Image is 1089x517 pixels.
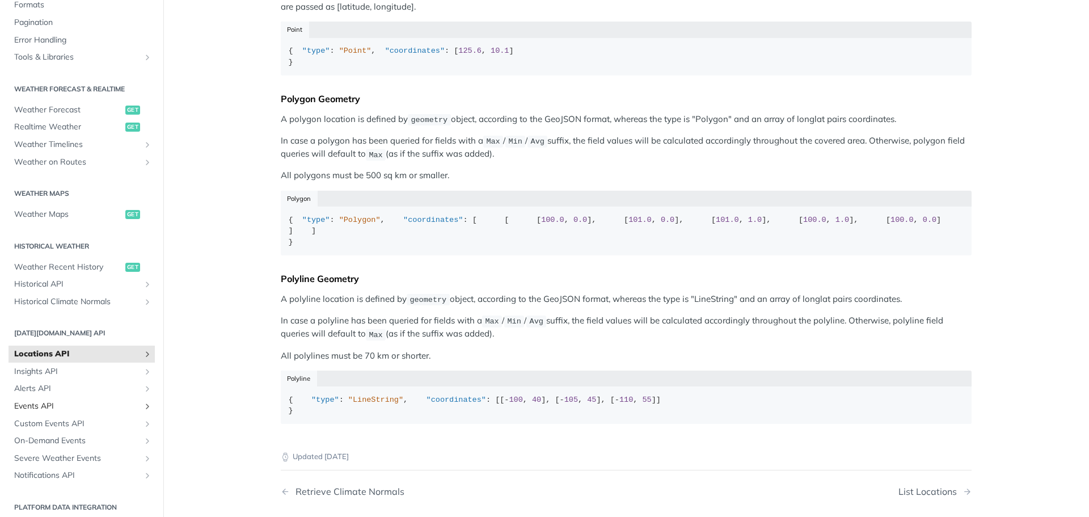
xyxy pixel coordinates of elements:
span: 40 [532,396,541,404]
span: "type" [302,216,330,224]
a: Weather on RoutesShow subpages for Weather on Routes [9,154,155,171]
button: Show subpages for Custom Events API [143,419,152,428]
span: 101.0 [716,216,739,224]
span: Realtime Weather [14,121,123,133]
a: Realtime Weatherget [9,119,155,136]
p: In case a polyline has been queried for fields with a / / suffix, the field values will be calcul... [281,314,972,341]
span: "LineString" [348,396,403,404]
span: Weather Recent History [14,262,123,273]
a: Error Handling [9,32,155,49]
span: get [125,210,140,219]
span: 1.0 [835,216,849,224]
button: Show subpages for Severe Weather Events [143,454,152,463]
span: "type" [302,47,330,55]
div: { : , : [ , ] } [289,45,964,68]
a: Locations APIShow subpages for Locations API [9,346,155,363]
a: Tools & LibrariesShow subpages for Tools & Libraries [9,49,155,66]
span: Min [508,137,522,146]
span: Severe Weather Events [14,453,140,464]
a: Weather TimelinesShow subpages for Weather Timelines [9,136,155,153]
a: Notifications APIShow subpages for Notifications API [9,467,155,484]
span: 105 [564,396,578,404]
h2: [DATE][DOMAIN_NAME] API [9,328,155,338]
h2: Weather Forecast & realtime [9,84,155,94]
span: Avg [531,137,544,146]
button: Show subpages for Historical Climate Normals [143,297,152,306]
span: Historical API [14,279,140,290]
span: Max [486,137,500,146]
p: A polygon location is defined by object, according to the GeoJSON format, whereas the type is "Po... [281,113,972,126]
span: Weather Timelines [14,139,140,150]
p: Updated [DATE] [281,451,972,463]
button: Show subpages for Alerts API [143,384,152,393]
span: "type" [311,396,339,404]
div: { : , : [ [ [ , ], [ , ], [ , ], [ , ], [ , ] ] ] } [289,215,964,248]
button: Show subpages for Historical API [143,280,152,289]
span: 0.0 [573,216,587,224]
span: 0.0 [661,216,674,224]
button: Show subpages for Tools & Libraries [143,53,152,62]
span: Alerts API [14,383,140,394]
div: Retrieve Climate Normals [290,486,404,497]
button: Show subpages for Locations API [143,350,152,359]
span: 101.0 [628,216,652,224]
p: All polylines must be 70 km or shorter. [281,350,972,363]
a: Historical APIShow subpages for Historical API [9,276,155,293]
span: "coordinates" [385,47,445,55]
span: 125.6 [458,47,482,55]
a: Events APIShow subpages for Events API [9,398,155,415]
h2: Platform DATA integration [9,502,155,512]
a: Weather Mapsget [9,206,155,223]
span: Max [369,330,382,339]
span: geometry [410,296,446,304]
span: "Point" [339,47,372,55]
p: In case a polygon has been queried for fields with a / / suffix, the field values will be calcula... [281,134,972,161]
div: Polyline Geometry [281,273,972,284]
span: 100 [509,396,522,404]
a: Historical Climate NormalsShow subpages for Historical Climate Normals [9,293,155,310]
span: On-Demand Events [14,435,140,447]
span: 100.0 [541,216,564,224]
span: Insights API [14,366,140,377]
button: Show subpages for On-Demand Events [143,436,152,445]
span: 100.0 [890,216,914,224]
span: Pagination [14,17,152,28]
button: Show subpages for Insights API [143,367,152,376]
a: Alerts APIShow subpages for Alerts API [9,380,155,397]
span: Min [507,317,521,326]
span: Max [485,317,499,326]
h2: Weather Maps [9,188,155,199]
span: - [560,396,564,404]
nav: Pagination Controls [281,475,972,508]
span: Tools & Libraries [14,52,140,63]
span: 100.0 [803,216,826,224]
span: Locations API [14,348,140,360]
span: Custom Events API [14,418,140,430]
span: 110 [619,396,633,404]
span: get [125,263,140,272]
a: Next Page: List Locations [898,486,972,497]
div: List Locations [898,486,963,497]
span: Notifications API [14,470,140,481]
span: "coordinates" [427,396,486,404]
div: { : , : [[ , ], [ , ], [ , ]] } [289,394,964,417]
span: "Polygon" [339,216,381,224]
span: Weather Maps [14,209,123,220]
span: Historical Climate Normals [14,296,140,308]
a: Weather Recent Historyget [9,259,155,276]
h2: Historical Weather [9,241,155,251]
a: Pagination [9,14,155,31]
p: All polygons must be 500 sq km or smaller. [281,169,972,182]
span: 1.0 [748,216,762,224]
p: A polyline location is defined by object, according to the GeoJSON format, whereas the type is "L... [281,293,972,306]
span: - [615,396,619,404]
button: Show subpages for Events API [143,402,152,411]
a: Insights APIShow subpages for Insights API [9,363,155,380]
span: Avg [530,317,543,326]
span: Events API [14,401,140,412]
a: On-Demand EventsShow subpages for On-Demand Events [9,432,155,449]
span: - [504,396,509,404]
button: Show subpages for Weather Timelines [143,140,152,149]
a: Weather Forecastget [9,102,155,119]
a: Custom Events APIShow subpages for Custom Events API [9,415,155,432]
